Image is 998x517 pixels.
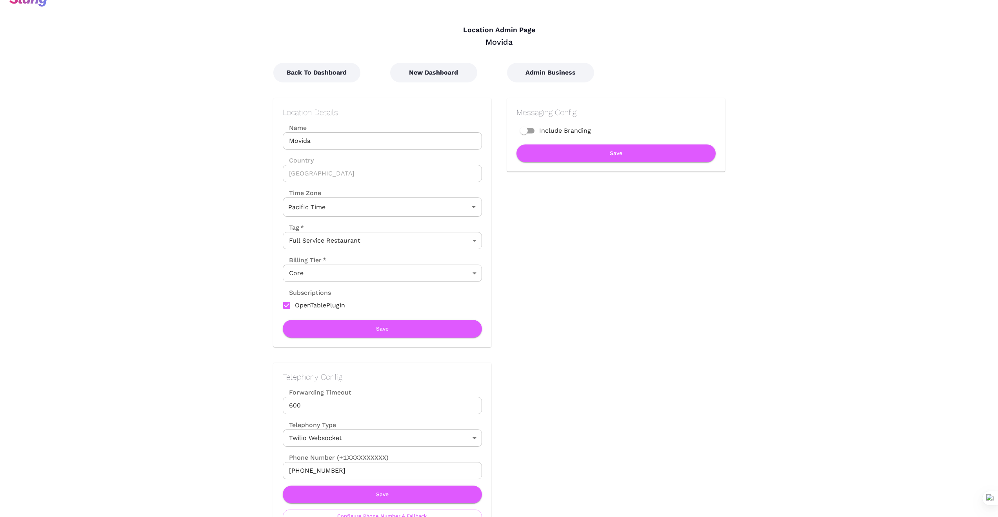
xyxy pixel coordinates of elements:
button: Open [468,201,479,212]
h2: Messaging Config [516,108,716,117]
a: Back To Dashboard [273,69,360,76]
button: Save [283,486,482,503]
div: Core [283,265,482,282]
div: Movida [273,37,725,47]
span: Include Branding [539,126,591,135]
label: Tag [283,223,304,232]
button: New Dashboard [390,63,477,82]
h2: Telephony Config [283,372,482,382]
label: Name [283,123,482,132]
label: Country [283,156,482,165]
label: Time Zone [283,188,482,197]
a: Admin Business [507,69,594,76]
button: Save [516,144,716,162]
label: Subscriptions [283,288,331,297]
label: Billing Tier [283,256,326,265]
h4: Location Admin Page [273,26,725,35]
button: Save [283,320,482,338]
h2: Location Details [283,108,482,117]
label: Phone Number (+1XXXXXXXXXX) [283,453,482,462]
div: Twilio Websocket [283,429,482,447]
button: Back To Dashboard [273,63,360,82]
label: Telephony Type [283,420,336,429]
label: Forwarding Timeout [283,388,482,397]
div: Full Service Restaurant [283,232,482,249]
button: Admin Business [507,63,594,82]
a: New Dashboard [390,69,477,76]
span: OpenTablePlugin [295,301,345,310]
